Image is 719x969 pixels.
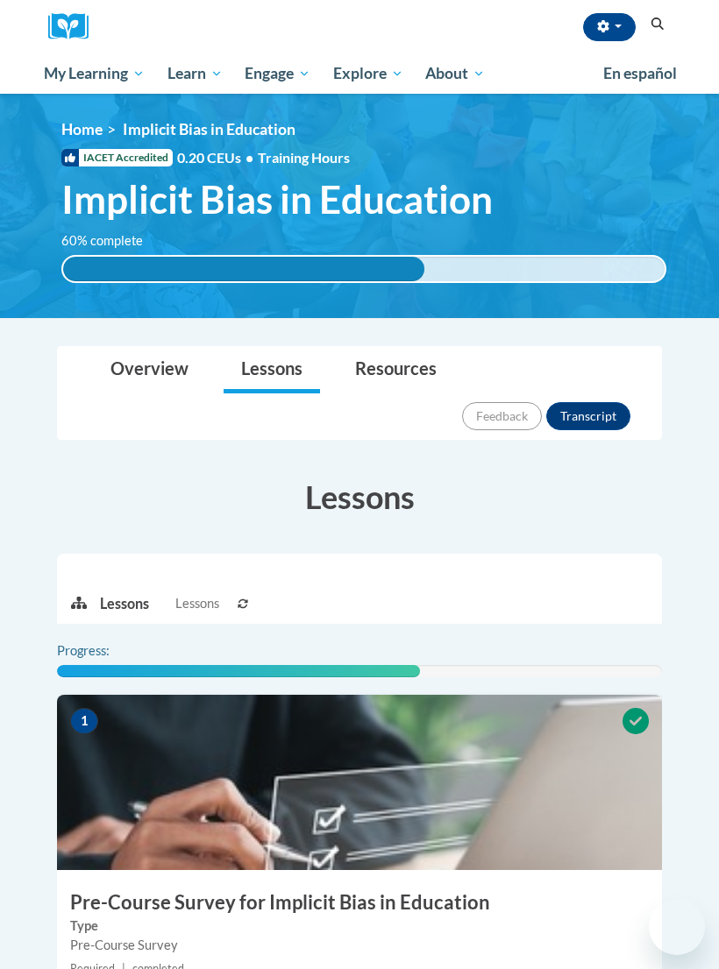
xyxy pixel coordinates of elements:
[644,14,671,35] button: Search
[100,594,149,613] p: Lessons
[63,257,424,281] div: 60% complete
[61,176,493,223] span: Implicit Bias in Education
[462,402,542,430] button: Feedback
[48,13,101,40] img: Logo brand
[156,53,234,94] a: Learn
[603,64,677,82] span: En español
[93,347,206,393] a: Overview
[57,889,662,916] h3: Pre-Course Survey for Implicit Bias in Education
[415,53,497,94] a: About
[583,13,636,41] button: Account Settings
[338,347,454,393] a: Resources
[224,347,320,393] a: Lessons
[31,53,688,94] div: Main menu
[61,120,103,138] a: Home
[322,53,415,94] a: Explore
[592,55,688,92] a: En español
[61,231,162,251] label: 60% complete
[546,402,630,430] button: Transcript
[649,899,705,955] iframe: Button to launch messaging window
[57,641,158,661] label: Progress:
[246,149,253,166] span: •
[44,63,145,84] span: My Learning
[32,53,156,94] a: My Learning
[258,149,350,166] span: Training Hours
[57,695,662,870] img: Course Image
[333,63,403,84] span: Explore
[167,63,223,84] span: Learn
[61,149,173,166] span: IACET Accredited
[233,53,322,94] a: Engage
[70,916,649,936] label: Type
[70,936,649,955] div: Pre-Course Survey
[57,475,662,519] h3: Lessons
[245,63,310,84] span: Engage
[177,148,258,167] span: 0.20 CEUs
[175,594,219,613] span: Lessons
[425,63,485,84] span: About
[123,120,295,138] span: Implicit Bias in Education
[48,13,101,40] a: Cox Campus
[70,708,98,734] span: 1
